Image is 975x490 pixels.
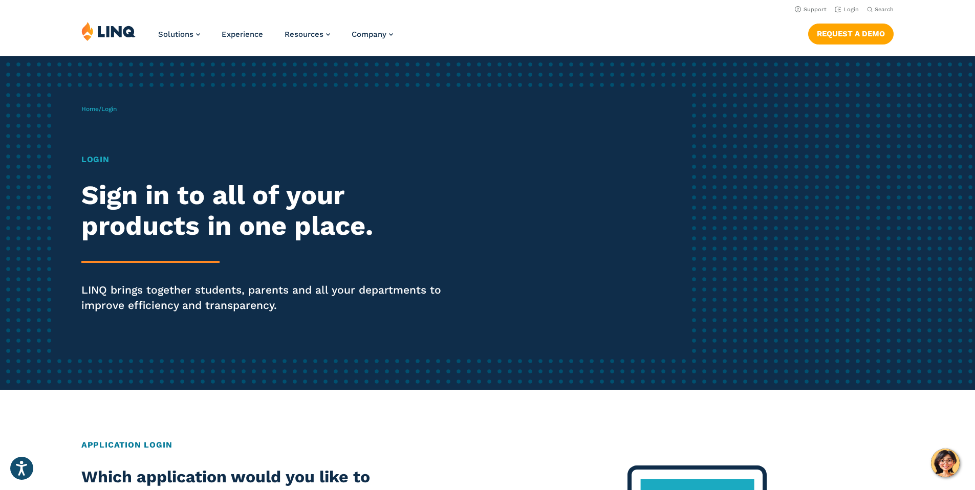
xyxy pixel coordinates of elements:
[835,6,859,13] a: Login
[81,153,457,166] h1: Login
[285,30,323,39] span: Resources
[81,180,457,241] h2: Sign in to all of your products in one place.
[808,21,894,44] nav: Button Navigation
[875,6,894,13] span: Search
[81,21,136,41] img: LINQ | K‑12 Software
[81,105,117,113] span: /
[158,21,393,55] nav: Primary Navigation
[158,30,200,39] a: Solutions
[81,439,894,451] h2: Application Login
[101,105,117,113] span: Login
[352,30,386,39] span: Company
[81,105,99,113] a: Home
[931,449,960,477] button: Hello, have a question? Let’s chat.
[158,30,193,39] span: Solutions
[795,6,827,13] a: Support
[222,30,263,39] a: Experience
[81,282,457,313] p: LINQ brings together students, parents and all your departments to improve efficiency and transpa...
[808,24,894,44] a: Request a Demo
[352,30,393,39] a: Company
[867,6,894,13] button: Open Search Bar
[285,30,330,39] a: Resources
